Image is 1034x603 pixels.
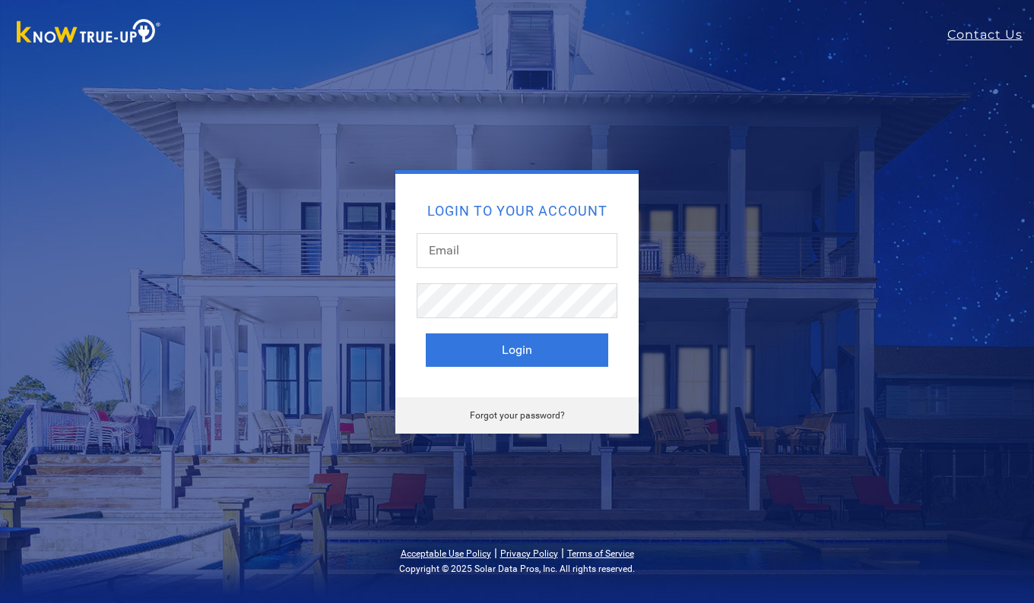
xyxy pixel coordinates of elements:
input: Email [417,233,617,268]
a: Terms of Service [567,548,634,559]
span: | [494,545,497,560]
a: Forgot your password? [470,410,565,421]
h2: Login to your account [426,204,608,218]
img: Know True-Up [9,16,169,50]
a: Privacy Policy [500,548,558,559]
a: Acceptable Use Policy [401,548,491,559]
a: Contact Us [947,26,1034,44]
button: Login [426,333,608,367]
span: | [561,545,564,560]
